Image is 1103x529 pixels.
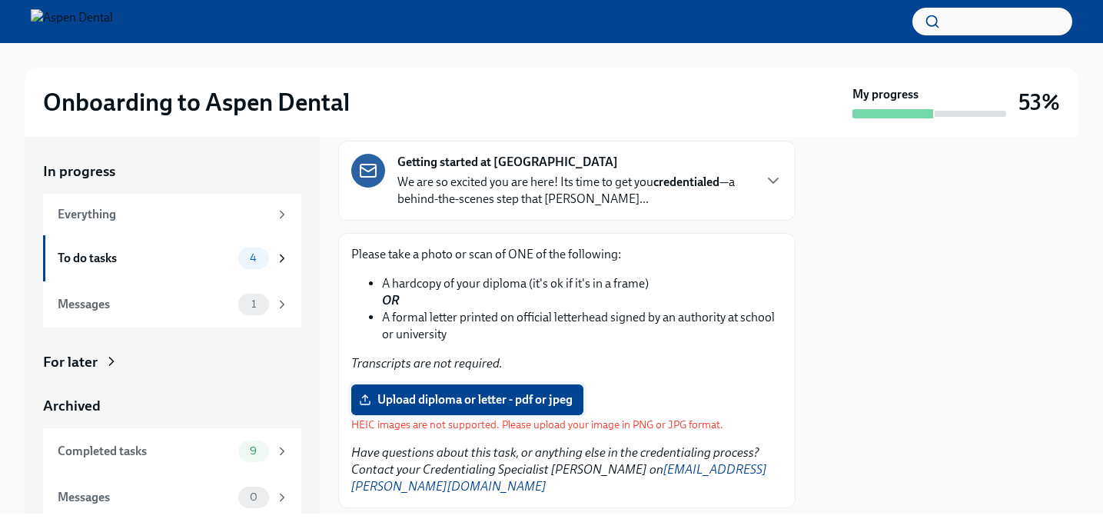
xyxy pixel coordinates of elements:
[351,418,723,432] p: HEIC images are not supported. Please upload your image in PNG or JPG format.
[43,474,301,521] a: Messages0
[43,161,301,181] a: In progress
[31,9,113,34] img: Aspen Dental
[58,206,269,223] div: Everything
[362,392,573,408] span: Upload diploma or letter - pdf or jpeg
[58,250,232,267] div: To do tasks
[43,428,301,474] a: Completed tasks9
[43,352,301,372] a: For later
[58,296,232,313] div: Messages
[653,175,719,189] strong: credentialed
[852,86,919,103] strong: My progress
[241,445,266,457] span: 9
[241,252,266,264] span: 4
[351,356,503,371] em: Transcripts are not required.
[43,235,301,281] a: To do tasks4
[241,491,267,503] span: 0
[58,489,232,506] div: Messages
[43,87,350,118] h2: Onboarding to Aspen Dental
[382,293,399,308] strong: OR
[242,298,265,310] span: 1
[43,352,98,372] div: For later
[351,246,782,263] p: Please take a photo or scan of ONE of the following:
[1018,88,1060,116] h3: 53%
[351,384,583,415] label: Upload diploma or letter - pdf or jpeg
[58,443,232,460] div: Completed tasks
[397,174,752,208] p: We are so excited you are here! Its time to get you —a behind-the-scenes step that [PERSON_NAME]...
[43,194,301,235] a: Everything
[43,396,301,416] a: Archived
[382,275,782,309] li: A hardcopy of your diploma (it's ok if it's in a frame)
[397,154,618,171] strong: Getting started at [GEOGRAPHIC_DATA]
[382,309,782,343] li: A formal letter printed on official letterhead signed by an authority at school or university
[351,445,767,494] em: Have questions about this task, or anything else in the credentialing process? Contact your Crede...
[43,281,301,328] a: Messages1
